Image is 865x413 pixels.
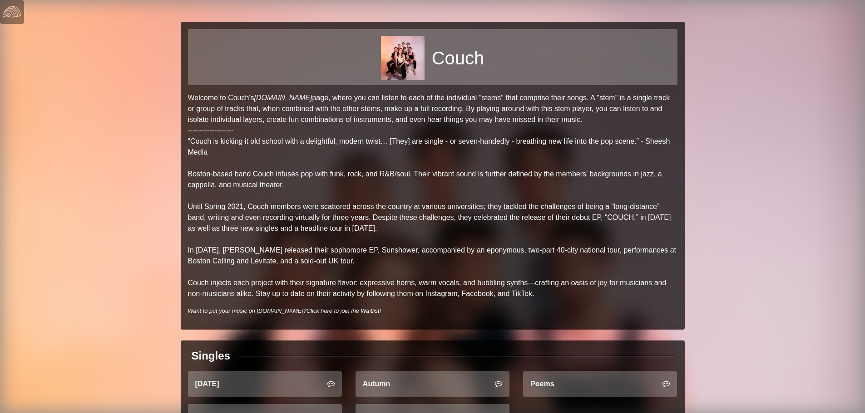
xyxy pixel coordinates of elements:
[381,36,425,80] img: 0b9ba5677a9dcdb81f0e6bf23345a38f5e1a363bb4420db7fe2df4c5b995abe8.jpg
[306,307,381,314] a: Click here to join the Waitlist!
[188,92,677,299] p: Welcome to Couch's page, where you can listen to each of the individual "stems" that comprise the...
[192,348,230,364] div: Singles
[356,371,509,397] a: Autumn
[523,371,677,397] a: Poems
[3,3,21,21] img: logo-white-4c48a5e4bebecaebe01ca5a9d34031cfd3d4ef9ae749242e8c4bf12ef99f53e8.png
[188,307,381,314] i: Want to put your music on [DOMAIN_NAME]?
[188,371,342,397] a: [DATE]
[432,47,484,69] h1: Couch
[254,94,312,102] a: [DOMAIN_NAME]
